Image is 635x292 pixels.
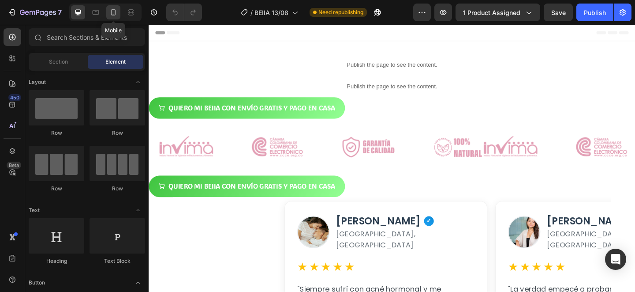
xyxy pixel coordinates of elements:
[58,7,62,18] p: 7
[49,58,68,66] span: Section
[174,254,185,273] span: ★
[429,254,440,273] span: ★
[207,120,271,147] img: Certificación 3
[200,254,211,273] span: ★
[463,8,520,17] span: 1 product assigned
[204,222,355,246] p: [GEOGRAPHIC_DATA], [GEOGRAPHIC_DATA]
[8,94,21,101] div: 450
[131,75,145,89] span: Toggle open
[318,8,363,16] span: Need republishing
[29,185,84,193] div: Row
[131,276,145,290] span: Toggle open
[250,8,253,17] span: /
[213,254,224,273] span: ★
[187,254,198,273] span: ★
[131,203,145,217] span: Toggle open
[605,249,626,270] div: Open Intercom Messenger
[29,279,45,287] span: Button
[29,206,40,214] span: Text
[90,185,145,193] div: Row
[461,120,525,147] img: Certificación 2
[544,4,573,21] button: Save
[161,254,172,273] span: ★
[299,209,310,219] span: ✓
[29,129,84,137] div: Row
[4,4,66,21] button: 7
[403,254,415,273] span: ★
[551,9,566,16] span: Save
[433,222,584,246] p: [GEOGRAPHIC_DATA], [GEOGRAPHIC_DATA]
[21,170,203,182] p: QUIERO MI BEIIA CON ENVÍO GRATIS Y PAGO EN CASA
[161,208,197,243] img: María García
[391,254,402,273] span: ★
[166,4,202,21] div: Undo/Redo
[29,257,84,265] div: Heading
[90,129,145,137] div: Row
[433,206,584,222] h4: [PERSON_NAME]
[416,254,427,273] span: ★
[306,120,370,147] img: Certificación 4
[29,78,46,86] span: Layout
[584,8,606,17] div: Publish
[29,28,145,46] input: Search Sections & Elements
[90,257,145,265] div: Text Block
[391,208,426,243] img: Carlos Rodríguez
[105,58,126,66] span: Element
[442,254,453,273] span: ★
[254,8,288,17] span: BEIIA 13/08
[456,4,540,21] button: 1 product assigned
[576,4,613,21] button: Publish
[7,162,21,169] div: Beta
[204,206,355,222] h4: [PERSON_NAME]
[149,25,635,292] iframe: Design area
[362,120,426,147] img: Certificación 1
